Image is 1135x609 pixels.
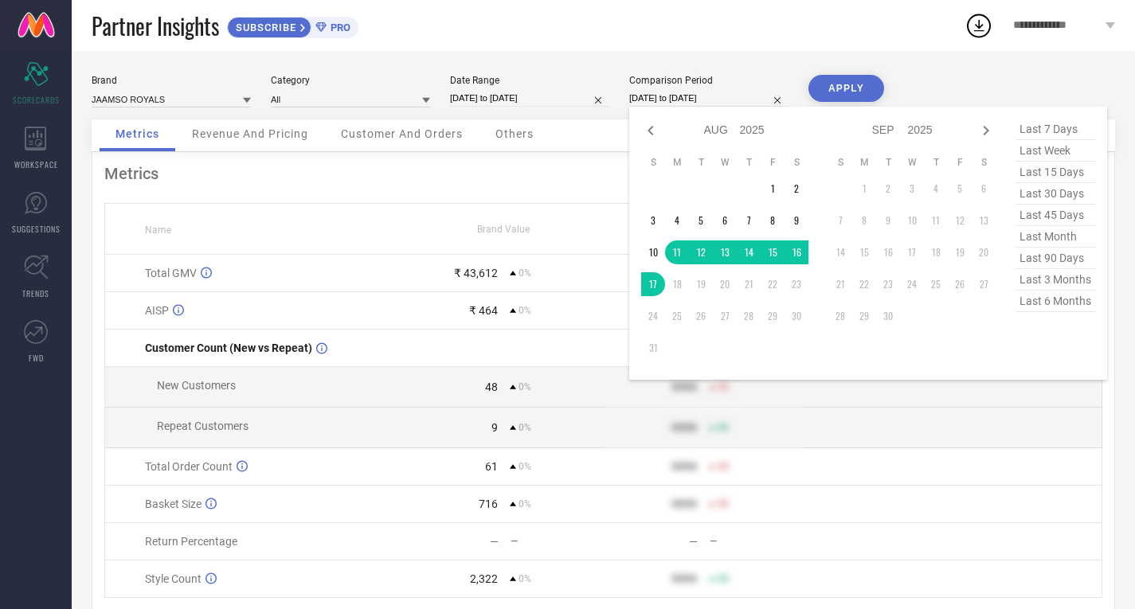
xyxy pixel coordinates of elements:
[14,158,58,170] span: WORKSPACE
[828,209,852,232] td: Sun Sep 07 2025
[713,156,737,169] th: Wednesday
[29,352,44,364] span: FWD
[629,75,789,86] div: Comparison Period
[718,381,729,392] span: 50
[900,209,924,232] td: Wed Sep 10 2025
[948,240,972,264] td: Fri Sep 19 2025
[1016,269,1095,291] span: last 3 months
[808,75,884,102] button: APPLY
[665,272,689,296] td: Mon Aug 18 2025
[641,156,665,169] th: Sunday
[1016,140,1095,162] span: last week
[485,460,498,473] div: 61
[671,381,697,393] div: 9999
[828,156,852,169] th: Sunday
[900,240,924,264] td: Wed Sep 17 2025
[1016,248,1095,269] span: last 90 days
[852,156,876,169] th: Monday
[157,379,236,392] span: New Customers
[1016,183,1095,205] span: last 30 days
[629,90,789,107] input: Select comparison period
[641,336,665,360] td: Sun Aug 31 2025
[948,156,972,169] th: Friday
[92,10,219,42] span: Partner Insights
[454,267,498,279] div: ₹ 43,612
[713,209,737,232] td: Wed Aug 06 2025
[924,240,948,264] td: Thu Sep 18 2025
[761,272,785,296] td: Fri Aug 22 2025
[145,304,169,317] span: AISP
[852,304,876,328] td: Mon Sep 29 2025
[924,156,948,169] th: Thursday
[641,209,665,232] td: Sun Aug 03 2025
[718,498,729,509] span: 50
[972,177,996,201] td: Sat Sep 06 2025
[718,422,729,433] span: 50
[761,156,785,169] th: Friday
[145,572,202,585] span: Style Count
[876,304,900,328] td: Tue Sep 30 2025
[519,267,531,279] span: 0%
[479,498,498,510] div: 716
[671,421,697,434] div: 9999
[641,304,665,328] td: Sun Aug 24 2025
[495,127,534,140] span: Others
[641,121,660,140] div: Previous month
[852,209,876,232] td: Mon Sep 08 2025
[104,164,1102,183] div: Metrics
[876,240,900,264] td: Tue Sep 16 2025
[13,94,60,106] span: SCORECARDS
[511,536,603,547] div: —
[713,272,737,296] td: Wed Aug 20 2025
[450,90,609,107] input: Select date range
[761,209,785,232] td: Fri Aug 08 2025
[665,209,689,232] td: Mon Aug 04 2025
[157,420,249,432] span: Repeat Customers
[192,127,308,140] span: Revenue And Pricing
[145,535,237,548] span: Return Percentage
[924,177,948,201] td: Thu Sep 04 2025
[115,127,159,140] span: Metrics
[485,381,498,393] div: 48
[477,224,530,235] span: Brand Value
[737,209,761,232] td: Thu Aug 07 2025
[92,75,251,86] div: Brand
[761,240,785,264] td: Fri Aug 15 2025
[450,75,609,86] div: Date Range
[227,13,358,38] a: SUBSCRIBEPRO
[665,304,689,328] td: Mon Aug 25 2025
[470,572,498,585] div: 2,322
[689,304,713,328] td: Tue Aug 26 2025
[519,461,531,472] span: 0%
[761,177,785,201] td: Fri Aug 01 2025
[948,177,972,201] td: Fri Sep 05 2025
[689,156,713,169] th: Tuesday
[785,240,808,264] td: Sat Aug 16 2025
[713,304,737,328] td: Wed Aug 27 2025
[519,498,531,509] span: 0%
[876,156,900,169] th: Tuesday
[876,177,900,201] td: Tue Sep 02 2025
[1016,119,1095,140] span: last 7 days
[665,156,689,169] th: Monday
[689,535,698,548] div: —
[965,11,993,40] div: Open download list
[1016,226,1095,248] span: last month
[671,572,697,585] div: 9999
[924,209,948,232] td: Thu Sep 11 2025
[1016,205,1095,226] span: last 45 days
[737,156,761,169] th: Thursday
[785,156,808,169] th: Saturday
[641,240,665,264] td: Sun Aug 10 2025
[671,498,697,510] div: 9999
[785,209,808,232] td: Sat Aug 09 2025
[710,536,802,547] div: —
[665,240,689,264] td: Mon Aug 11 2025
[341,127,463,140] span: Customer And Orders
[271,75,430,86] div: Category
[145,498,202,510] span: Basket Size
[718,461,729,472] span: 50
[828,240,852,264] td: Sun Sep 14 2025
[1016,291,1095,312] span: last 6 months
[12,223,61,235] span: SUGGESTIONS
